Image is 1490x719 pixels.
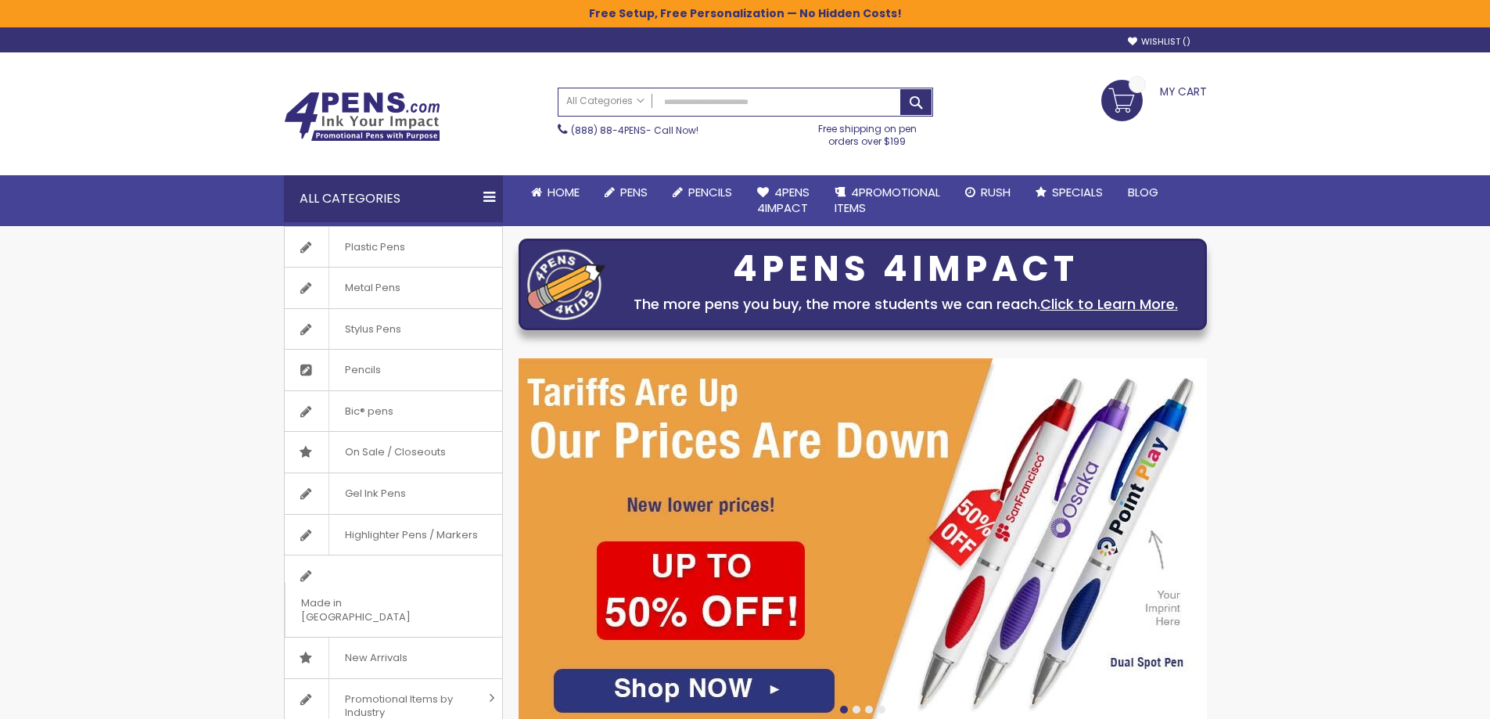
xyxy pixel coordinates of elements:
span: Pens [620,184,648,200]
a: Blog [1115,175,1171,210]
a: Bic® pens [285,391,502,432]
a: Plastic Pens [285,227,502,268]
span: All Categories [566,95,644,107]
div: Free shipping on pen orders over $199 [802,117,933,148]
div: 4PENS 4IMPACT [613,253,1198,286]
span: Bic® pens [329,391,409,432]
div: All Categories [284,175,503,222]
span: Blog [1128,184,1158,200]
span: Pencils [688,184,732,200]
span: On Sale / Closeouts [329,432,461,473]
span: Pencils [329,350,397,390]
span: Stylus Pens [329,309,417,350]
a: Rush [953,175,1023,210]
span: Metal Pens [329,268,416,308]
a: On Sale / Closeouts [285,432,502,473]
a: Metal Pens [285,268,502,308]
a: Gel Ink Pens [285,473,502,514]
span: New Arrivals [329,638,423,678]
a: Pencils [285,350,502,390]
a: Wishlist [1128,36,1190,48]
a: Pens [592,175,660,210]
span: Made in [GEOGRAPHIC_DATA] [285,583,463,637]
span: 4PROMOTIONAL ITEMS [835,184,940,216]
a: 4Pens4impact [745,175,822,226]
a: Highlighter Pens / Markers [285,515,502,555]
img: four_pen_logo.png [527,249,605,320]
span: Specials [1052,184,1103,200]
span: Home [548,184,580,200]
span: Highlighter Pens / Markers [329,515,494,555]
span: - Call Now! [571,124,698,137]
a: (888) 88-4PENS [571,124,646,137]
a: 4PROMOTIONALITEMS [822,175,953,226]
a: Specials [1023,175,1115,210]
span: Plastic Pens [329,227,421,268]
a: Made in [GEOGRAPHIC_DATA] [285,555,502,637]
a: New Arrivals [285,638,502,678]
img: 4Pens Custom Pens and Promotional Products [284,92,440,142]
a: All Categories [558,88,652,114]
div: The more pens you buy, the more students we can reach. [613,293,1198,315]
a: Home [519,175,592,210]
a: Stylus Pens [285,309,502,350]
span: Rush [981,184,1011,200]
span: Gel Ink Pens [329,473,422,514]
a: Pencils [660,175,745,210]
span: 4Pens 4impact [757,184,810,216]
a: Click to Learn More. [1040,294,1178,314]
